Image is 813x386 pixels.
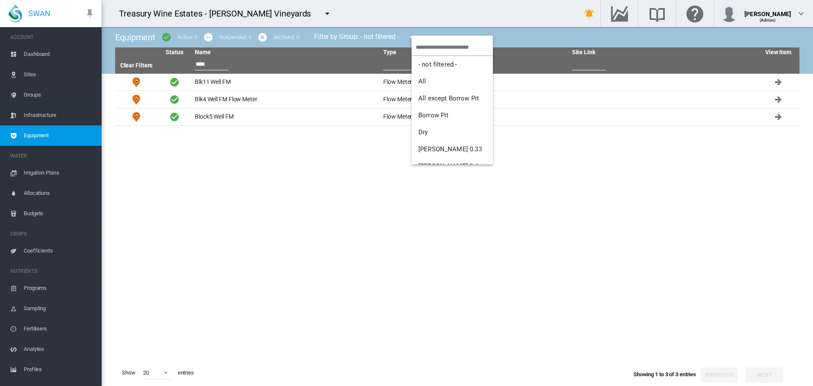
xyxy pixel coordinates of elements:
span: All except Borrow Pit [418,94,479,102]
span: [PERSON_NAME] 0.33 [418,145,482,153]
span: - not filtered - [418,61,457,68]
span: Borrow Pit [418,111,449,119]
span: [PERSON_NAME] 0.4 [418,162,478,170]
span: Dry [418,128,428,136]
span: All [418,78,426,85]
